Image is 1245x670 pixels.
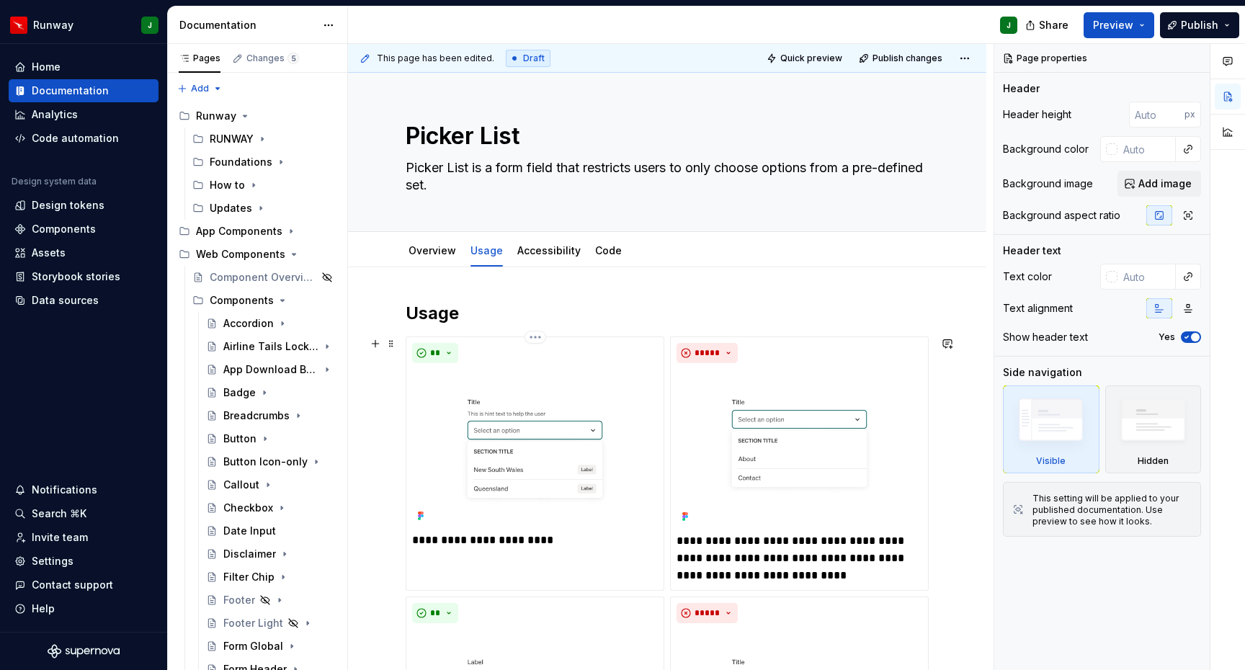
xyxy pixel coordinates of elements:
div: Pages [179,53,220,64]
div: Header height [1003,107,1071,122]
a: Analytics [9,103,159,126]
div: Foundations [187,151,342,174]
div: J [148,19,152,31]
button: Publish changes [854,48,949,68]
a: Home [9,55,159,79]
div: Button Icon-only [223,455,308,469]
div: App Components [173,220,342,243]
a: Callout [200,473,342,496]
input: Auto [1117,136,1176,162]
button: Publish [1160,12,1239,38]
a: Airline Tails Lockup [200,335,342,358]
a: Filter Chip [200,566,342,589]
a: Data sources [9,289,159,312]
button: Notifications [9,478,159,501]
a: Button Icon-only [200,450,342,473]
a: Storybook stories [9,265,159,288]
div: Filter Chip [223,570,275,584]
div: RUNWAY [210,132,254,146]
div: J [1007,19,1011,31]
input: Auto [1117,264,1176,290]
div: Text alignment [1003,301,1073,316]
div: Background color [1003,142,1089,156]
a: Design tokens [9,194,159,217]
div: Background image [1003,177,1093,191]
div: Notifications [32,483,97,497]
a: Badge [200,381,342,404]
textarea: Picker List [403,119,926,153]
div: Components [32,222,96,236]
div: Header [1003,81,1040,96]
h2: Usage [406,302,929,325]
a: Button [200,427,342,450]
div: Web Components [173,243,342,266]
input: Auto [1129,102,1184,128]
div: Settings [32,554,73,568]
div: App Download Button [223,362,318,377]
span: Add image [1138,177,1192,191]
div: Foundations [210,155,272,169]
div: Changes [246,53,299,64]
span: This page has been edited. [377,53,494,64]
a: Code [595,244,622,256]
button: Search ⌘K [9,502,159,525]
div: Hidden [1138,455,1169,467]
div: Assets [32,246,66,260]
div: Invite team [32,530,88,545]
div: Code [589,235,628,265]
div: Disclaimer [223,547,276,561]
span: Publish changes [873,53,942,64]
a: App Download Button [200,358,342,381]
div: Callout [223,478,259,492]
label: Yes [1159,331,1175,343]
button: Add [173,79,227,99]
div: Checkbox [223,501,273,515]
a: Invite team [9,526,159,549]
div: Design system data [12,176,97,187]
a: Supernova Logo [48,644,120,658]
div: Badge [223,385,256,400]
textarea: Picker List is a form field that restricts users to only choose options from a pre-defined set. [403,156,926,197]
div: Updates [187,197,342,220]
div: Help [32,602,55,616]
div: Runway [33,18,73,32]
a: Footer [200,589,342,612]
div: Contact support [32,578,113,592]
button: Share [1018,12,1078,38]
div: Hidden [1105,385,1202,473]
div: How to [210,178,245,192]
div: Storybook stories [32,269,120,284]
p: px [1184,109,1195,120]
span: Preview [1093,18,1133,32]
div: Runway [173,104,342,128]
div: Analytics [32,107,78,122]
a: Breadcrumbs [200,404,342,427]
div: App Components [196,224,282,238]
a: Overview [409,244,456,256]
div: Footer [223,593,255,607]
div: Background aspect ratio [1003,208,1120,223]
div: How to [187,174,342,197]
div: Breadcrumbs [223,408,290,423]
div: Date Input [223,524,276,538]
a: Code automation [9,127,159,150]
div: Usage [465,235,509,265]
div: Footer Light [223,616,283,630]
a: Date Input [200,519,342,542]
a: Settings [9,550,159,573]
div: Code automation [32,131,119,146]
div: RUNWAY [187,128,342,151]
div: Airline Tails Lockup [223,339,318,354]
div: Data sources [32,293,99,308]
div: Visible [1003,385,1099,473]
a: Form Global [200,635,342,658]
img: 2055f9f9-41ce-4366-9f8b-c8cc1df59a86.png [677,369,922,527]
div: Home [32,60,61,74]
button: RunwayJ [3,9,164,40]
a: Disclaimer [200,542,342,566]
a: Footer Light [200,612,342,635]
div: Text color [1003,269,1052,284]
div: Accessibility [512,235,586,265]
span: Add [191,83,209,94]
img: 6b187050-a3ed-48aa-8485-808e17fcee26.png [10,17,27,34]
